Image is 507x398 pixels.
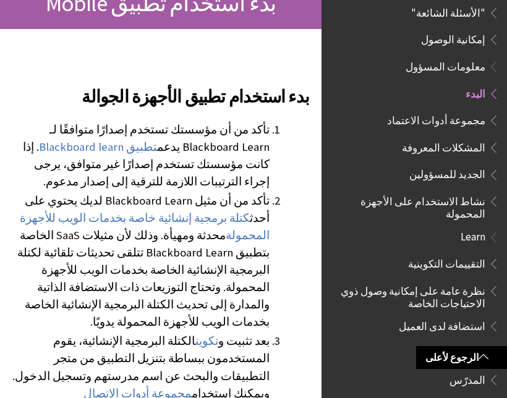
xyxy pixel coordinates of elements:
span: التقييمات التكوينية [408,253,485,270]
span: نظرة عامة على إمكانية وصول ذوي الاحتياجات الخاصة [336,281,485,310]
span: المدرّس [449,370,485,386]
span: المشكلات المعروفة [402,137,485,154]
span: الطلاب [454,343,485,360]
span: Learn [461,227,485,243]
a: كتلة برمجية إنشائية خاصة بخدمات الويب للأجهزة المحمولة [20,211,270,243]
span: إمكانية الوصول [421,29,485,46]
span: "الأسئلة الشائعة" [411,2,485,19]
a: تطبيق Blackboard learn [39,140,157,155]
span: مجموعة أدوات الاعتماد [387,110,485,127]
span: نشاط الاستخدام على الأجهزة المحمولة [343,191,485,220]
h2: بدء استخدام تطبيق الأجهزة الجوالة [12,69,309,109]
li: تأكد من أن مؤسستك تستخدم إصدارًا متوافقًا لـ Blackboard Learn يدعم . إذا كانت مؤسستك تستخدم إصدار... [12,121,270,190]
span: معلومات المسؤول [406,56,485,73]
span: البدء [466,83,485,100]
span: استضافة لدى العميل [399,316,485,332]
a: تكوين [195,334,218,349]
a: الرجوع لأعلى [416,346,507,369]
span: الجديد للمسؤولين [409,164,485,181]
li: تأكد من أن مثيل Blackboard Learn لديك يحتوي على أحدث محدثة ومهيأة. وذلك لأن مثيلات SaaS الخاصة بت... [12,192,270,331]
